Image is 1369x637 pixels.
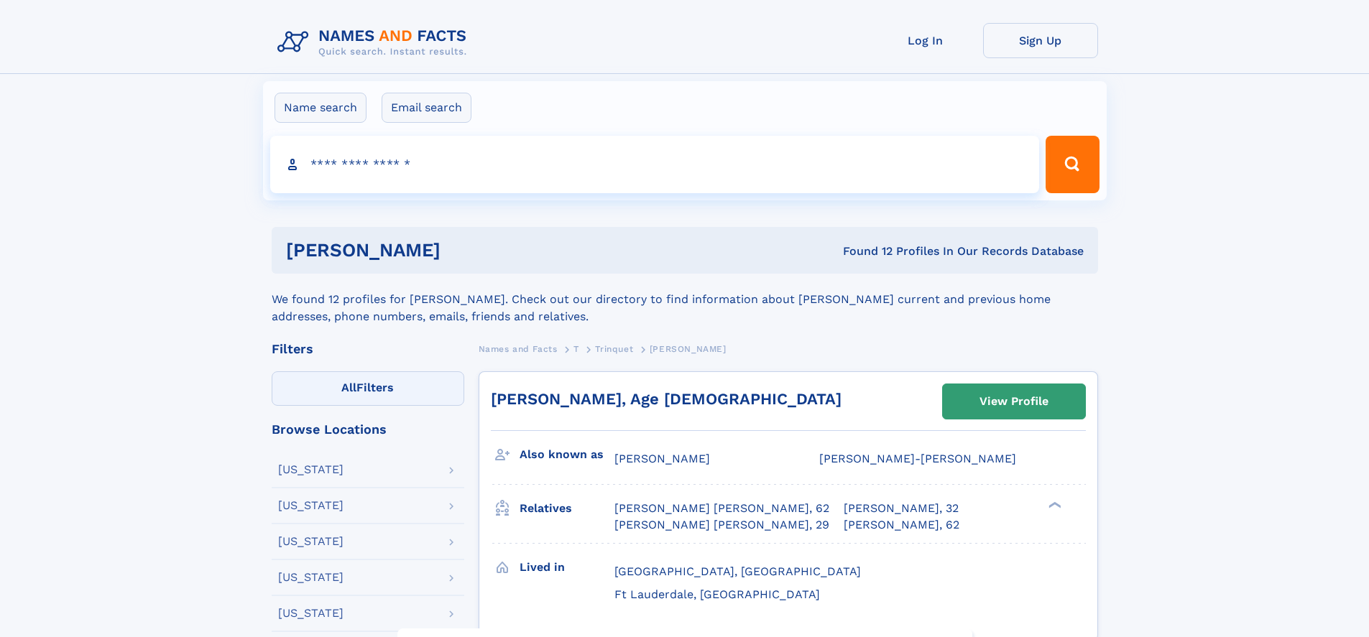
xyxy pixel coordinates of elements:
[983,23,1098,58] a: Sign Up
[286,241,642,259] h1: [PERSON_NAME]
[844,501,959,516] a: [PERSON_NAME], 32
[272,343,464,355] div: Filters
[595,344,633,354] span: Trinquet
[1046,136,1099,193] button: Search Button
[844,517,959,533] a: [PERSON_NAME], 62
[272,423,464,436] div: Browse Locations
[520,555,614,580] h3: Lived in
[595,340,633,358] a: Trinquet
[520,442,614,467] h3: Also known as
[614,587,820,601] span: Ft Lauderdale, [GEOGRAPHIC_DATA]
[642,243,1084,259] div: Found 12 Profiles In Our Records Database
[272,274,1098,325] div: We found 12 profiles for [PERSON_NAME]. Check out our directory to find information about [PERSON...
[275,93,367,123] label: Name search
[491,390,842,408] a: [PERSON_NAME], Age [DEMOGRAPHIC_DATA]
[979,385,1048,418] div: View Profile
[573,344,579,354] span: T
[868,23,983,58] a: Log In
[943,384,1085,419] a: View Profile
[573,340,579,358] a: T
[614,564,861,578] span: [GEOGRAPHIC_DATA], [GEOGRAPHIC_DATA]
[382,93,471,123] label: Email search
[278,500,344,511] div: [US_STATE]
[520,496,614,521] h3: Relatives
[278,572,344,583] div: [US_STATE]
[278,464,344,475] div: [US_STATE]
[819,452,1016,465] span: [PERSON_NAME]-[PERSON_NAME]
[278,608,344,619] div: [US_STATE]
[614,517,829,533] a: [PERSON_NAME] [PERSON_NAME], 29
[479,340,558,358] a: Names and Facts
[650,344,727,354] span: [PERSON_NAME]
[614,452,710,465] span: [PERSON_NAME]
[272,23,479,62] img: Logo Names and Facts
[1045,501,1062,510] div: ❯
[614,501,829,516] a: [PERSON_NAME] [PERSON_NAME], 62
[341,381,356,394] span: All
[270,136,1040,193] input: search input
[278,536,344,547] div: [US_STATE]
[272,371,464,406] label: Filters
